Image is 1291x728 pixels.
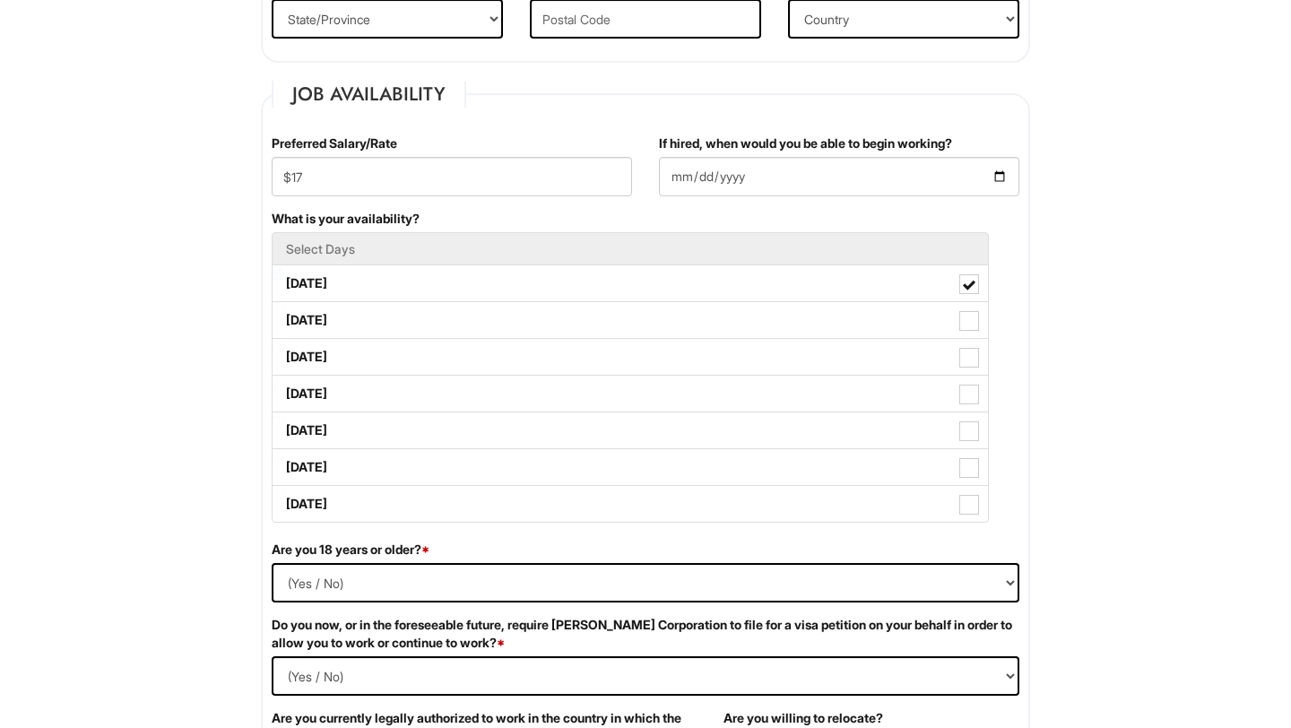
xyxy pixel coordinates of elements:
[273,412,988,448] label: [DATE]
[272,616,1019,652] label: Do you now, or in the foreseeable future, require [PERSON_NAME] Corporation to file for a visa pe...
[272,81,466,108] legend: Job Availability
[272,210,420,228] label: What is your availability?
[272,541,429,559] label: Are you 18 years or older?
[273,265,988,301] label: [DATE]
[273,302,988,338] label: [DATE]
[659,134,952,152] label: If hired, when would you be able to begin working?
[272,157,632,196] input: Preferred Salary/Rate
[272,134,397,152] label: Preferred Salary/Rate
[272,656,1019,696] select: (Yes / No)
[273,449,988,485] label: [DATE]
[273,486,988,522] label: [DATE]
[273,376,988,412] label: [DATE]
[723,709,883,727] label: Are you willing to relocate?
[286,242,975,256] h5: Select Days
[273,339,988,375] label: [DATE]
[272,563,1019,602] select: (Yes / No)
